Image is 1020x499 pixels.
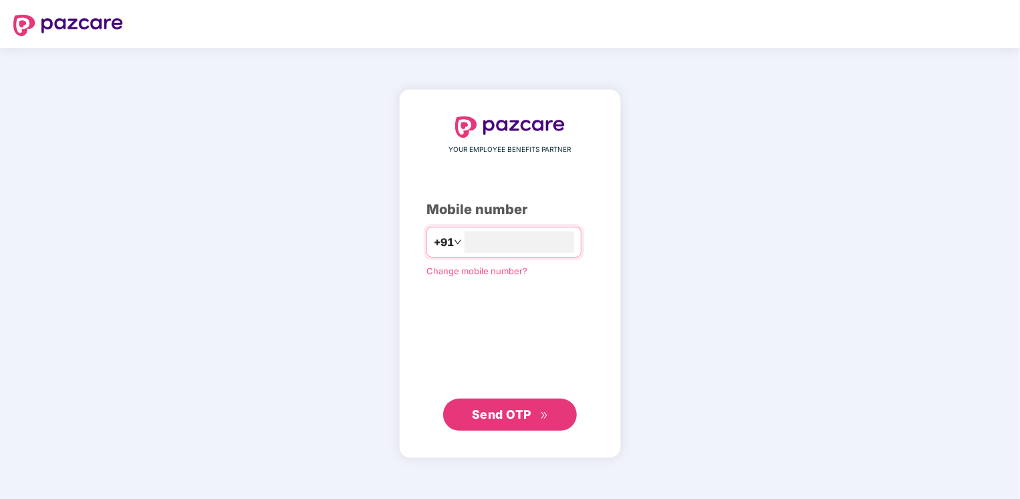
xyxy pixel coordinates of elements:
[455,116,565,138] img: logo
[454,238,462,246] span: down
[434,234,454,251] span: +91
[426,266,527,276] a: Change mobile number?
[443,399,577,431] button: Send OTPdouble-right
[449,144,571,155] span: YOUR EMPLOYEE BENEFITS PARTNER
[472,407,531,421] span: Send OTP
[13,15,123,36] img: logo
[540,411,549,420] span: double-right
[426,199,594,220] div: Mobile number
